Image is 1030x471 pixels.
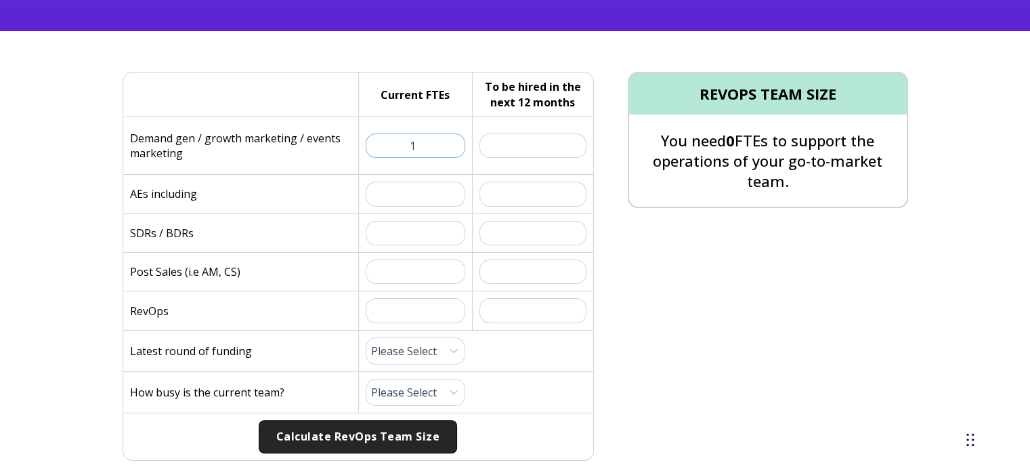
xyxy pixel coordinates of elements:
[130,186,197,201] p: AEs including
[130,226,194,241] p: SDRs / BDRs
[130,304,169,319] p: RevOps
[130,385,284,400] p: How busy is the current team?
[130,264,240,279] p: Post Sales (i.e AM, CS)
[629,73,907,115] h4: REVOPS TEAM SIZE
[787,282,1030,471] iframe: Chat Widget
[130,131,351,161] p: Demand gen / growth marketing / events marketing
[629,130,907,192] p: You need FTEs to support the operations of your go-to-market team.
[726,130,735,150] span: 0
[966,419,974,460] div: Drag
[130,344,252,359] p: Latest round of funding
[381,87,450,102] h5: Current FTEs
[479,79,586,110] h5: To be hired in the next 12 months
[259,420,457,454] button: Calculate RevOps Team Size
